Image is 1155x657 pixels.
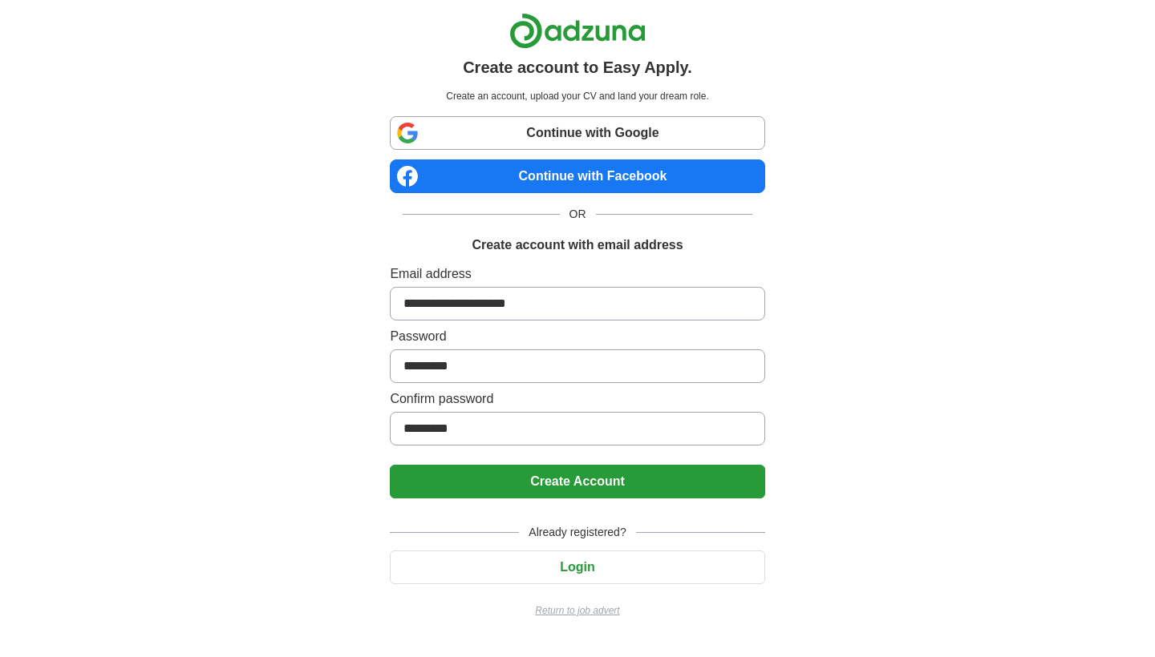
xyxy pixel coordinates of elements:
[390,603,764,618] a: Return to job advert
[509,13,646,49] img: Adzuna logo
[519,524,635,541] span: Already registered?
[390,550,764,584] button: Login
[390,264,764,284] label: Email address
[463,55,692,79] h1: Create account to Easy Apply.
[390,389,764,409] label: Confirm password
[393,89,761,103] p: Create an account, upload your CV and land your dream role.
[390,560,764,574] a: Login
[560,206,596,223] span: OR
[390,465,764,498] button: Create Account
[390,116,764,150] a: Continue with Google
[472,236,683,255] h1: Create account with email address
[390,327,764,346] label: Password
[390,159,764,193] a: Continue with Facebook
